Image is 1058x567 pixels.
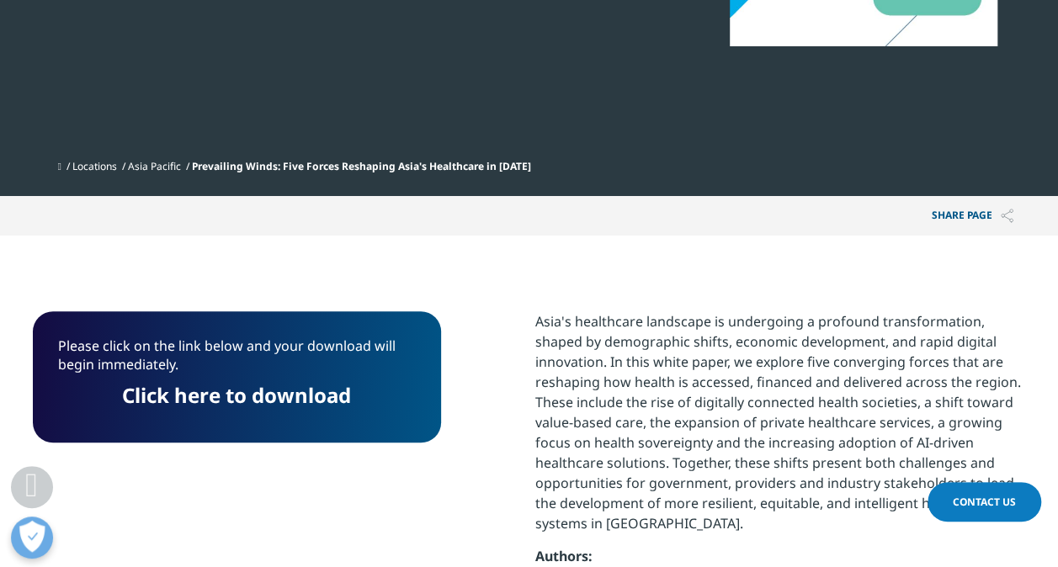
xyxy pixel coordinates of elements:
a: Locations [72,159,117,173]
button: Open Preferences [11,517,53,559]
p: Please click on the link below and your download will begin immediately. [58,336,416,386]
strong: Authors: [535,547,593,565]
p: Asia's healthcare landscape is undergoing a profound transformation, shaped by demographic shifts... [535,311,1026,546]
span: Contact Us [953,495,1016,509]
a: Asia Pacific [128,159,181,173]
img: Share PAGE [1001,209,1013,223]
button: Share PAGEShare PAGE [919,196,1026,236]
p: Share PAGE [919,196,1026,236]
span: Prevailing Winds: Five Forces Reshaping Asia's Healthcare in [DATE] [192,159,531,173]
a: Click here to download [122,381,351,409]
a: Contact Us [928,482,1041,522]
